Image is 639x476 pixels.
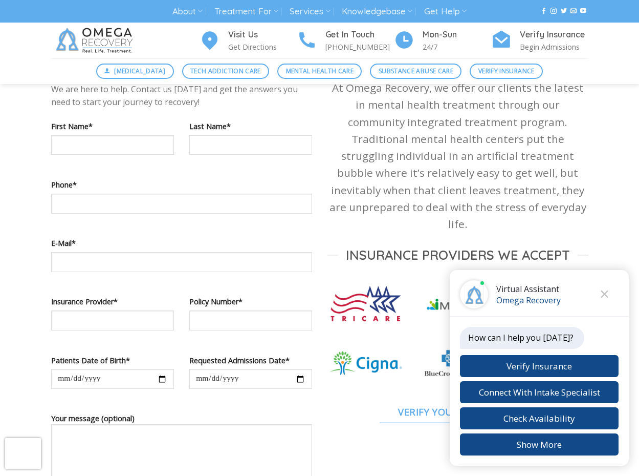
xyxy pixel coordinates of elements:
[172,2,203,21] a: About
[189,296,312,307] label: Policy Number*
[327,400,588,424] a: Verify Your Insurance
[182,64,270,79] a: Tech Addiction Care
[51,296,174,307] label: Insurance Provider*
[541,8,547,15] a: Follow on Facebook
[297,28,394,53] a: Get In Touch [PHONE_NUMBER]
[228,41,297,53] p: Get Directions
[370,64,461,79] a: Substance Abuse Care
[398,404,517,419] span: Verify Your Insurance
[423,41,491,53] p: 24/7
[520,41,588,53] p: Begin Admissions
[277,64,362,79] a: Mental Health Care
[379,66,453,76] span: Substance Abuse Care
[189,120,312,132] label: Last Name*
[51,23,141,58] img: Omega Recovery
[51,83,312,109] p: We are here to help. Contact us [DATE] and get the answers you need to start your journey to reco...
[51,237,312,249] label: E-Mail*
[478,66,535,76] span: Verify Insurance
[190,66,261,76] span: Tech Addiction Care
[327,79,588,233] p: At Omega Recovery, we offer our clients the latest in mental health treatment through our communi...
[286,66,354,76] span: Mental Health Care
[189,355,312,366] label: Requested Admissions Date*
[228,28,297,42] h4: Visit Us
[214,2,278,21] a: Treatment For
[423,28,491,42] h4: Mon-Sun
[346,246,570,263] span: Insurance Providers we Accept
[200,28,297,53] a: Visit Us Get Directions
[561,8,567,15] a: Follow on Twitter
[325,41,394,53] p: [PHONE_NUMBER]
[491,28,588,53] a: Verify Insurance Begin Admissions
[580,8,586,15] a: Follow on YouTube
[520,28,588,42] h4: Verify Insurance
[51,355,174,366] label: Patients Date of Birth*
[96,64,174,79] a: [MEDICAL_DATA]
[550,8,557,15] a: Follow on Instagram
[114,66,165,76] span: [MEDICAL_DATA]
[424,2,467,21] a: Get Help
[290,2,330,21] a: Services
[51,120,174,132] label: First Name*
[342,2,412,21] a: Knowledgebase
[570,8,577,15] a: Send us an email
[51,179,312,191] label: Phone*
[325,28,394,42] h4: Get In Touch
[470,64,543,79] a: Verify Insurance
